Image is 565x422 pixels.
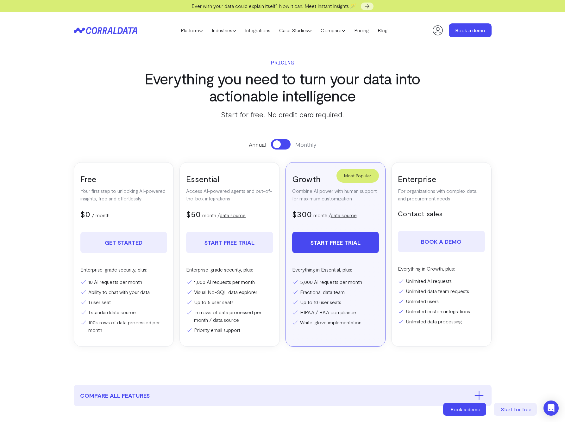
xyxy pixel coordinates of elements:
[186,209,201,219] span: $50
[80,319,167,334] li: 100k rows of data processed per month
[92,211,110,219] p: / month
[135,70,430,104] h3: Everything you need to turn your data into actionable intelligence
[398,287,485,295] li: Unlimited data team requests
[543,401,559,416] div: Open Intercom Messenger
[110,309,136,315] a: data source
[443,403,487,416] a: Book a demo
[186,187,273,202] p: Access AI-powered agents and out-of-the-box integrations
[398,174,485,184] h3: Enterprise
[316,26,350,35] a: Compare
[80,209,90,219] span: $0
[186,309,273,324] li: 1m rows of data processed per month / data source
[295,140,316,149] span: Monthly
[292,288,379,296] li: Fractional data team
[398,318,485,325] li: Unlimited data processing
[186,174,273,184] h3: Essential
[80,266,167,273] p: Enterprise-grade security, plus:
[80,288,167,296] li: Ability to chat with your data
[74,385,492,406] button: compare all features
[80,187,167,202] p: Your first step to unlocking AI-powered insights, free and effortlessly
[186,326,273,334] li: Priority email support
[292,209,312,219] span: $300
[398,277,485,285] li: Unlimited AI requests
[398,297,485,305] li: Unlimited users
[80,278,167,286] li: 10 AI requests per month
[292,266,379,273] p: Everything in Essential, plus:
[292,187,379,202] p: Combine AI power with human support for maximum customization
[398,308,485,315] li: Unlimited custom integrations
[292,278,379,286] li: 5,000 AI requests per month
[494,403,538,416] a: Start for free
[207,26,241,35] a: Industries
[80,298,167,306] li: 1 user seat
[292,298,379,306] li: Up to 10 user seats
[398,231,485,252] a: Book a demo
[501,406,531,412] span: Start for free
[191,3,356,9] span: Ever wish your data could explain itself? Now it can. Meet Instant Insights 🪄
[80,309,167,316] li: 1 standard
[80,232,167,253] a: Get Started
[398,187,485,202] p: For organizations with complex data and procurement needs
[220,212,246,218] a: data source
[202,211,246,219] p: month /
[450,406,480,412] span: Book a demo
[186,298,273,306] li: Up to 5 user seats
[135,58,430,67] p: Pricing
[292,319,379,326] li: White-glove implementation
[292,232,379,253] a: Start free trial
[186,288,273,296] li: Visual No-SQL data explorer
[186,266,273,273] p: Enterprise-grade security, plus:
[80,174,167,184] h3: Free
[275,26,316,35] a: Case Studies
[336,169,379,183] div: Most Popular
[313,211,357,219] p: month /
[449,23,492,37] a: Book a demo
[135,109,430,120] p: Start for free. No credit card required.
[292,174,379,184] h3: Growth
[398,209,485,218] h5: Contact sales
[249,140,266,149] span: Annual
[398,265,485,272] p: Everything in Growth, plus:
[331,212,357,218] a: data source
[241,26,275,35] a: Integrations
[350,26,373,35] a: Pricing
[373,26,392,35] a: Blog
[292,309,379,316] li: HIPAA / BAA compliance
[176,26,207,35] a: Platform
[186,232,273,253] a: Start free trial
[186,278,273,286] li: 1,000 AI requests per month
